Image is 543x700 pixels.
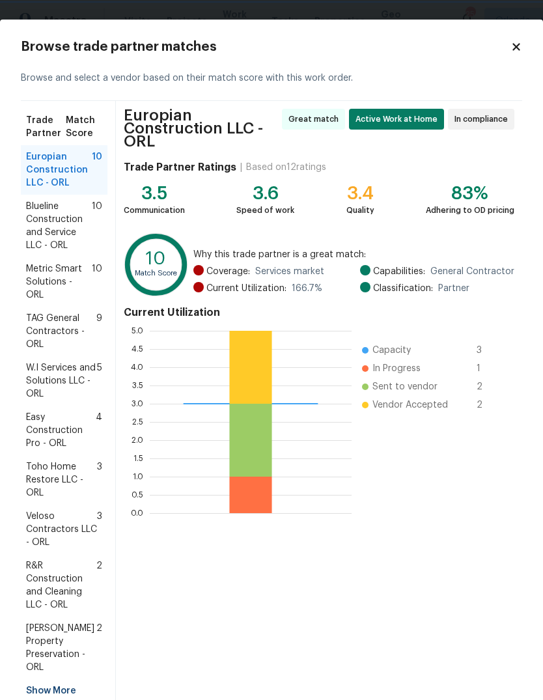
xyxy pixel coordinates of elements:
[372,362,421,375] span: In Progress
[26,114,66,140] span: Trade Partner
[426,204,514,217] div: Adhering to OD pricing
[236,187,294,200] div: 3.6
[430,265,514,278] span: General Contractor
[206,265,250,278] span: Coverage:
[146,250,165,268] text: 10
[372,380,438,393] span: Sent to vendor
[97,460,102,499] span: 3
[438,282,469,295] span: Partner
[135,270,177,277] text: Match Score
[372,399,448,412] span: Vendor Accepted
[132,490,143,498] text: 0.5
[26,361,97,400] span: W.I Services and Solutions LLC - ORL
[133,454,143,462] text: 1.5
[124,109,278,148] span: Europian Construction LLC - ORL
[21,56,522,101] div: Browse and select a vendor based on their match score with this work order.
[131,363,143,371] text: 4.0
[255,265,324,278] span: Services market
[26,460,97,499] span: Toho Home Restore LLC - ORL
[26,559,96,611] span: R&R Construction and Cleaning LLC - ORL
[124,204,185,217] div: Communication
[26,312,96,351] span: TAG General Contractors - ORL
[66,114,102,140] span: Match Score
[96,411,102,450] span: 4
[96,559,102,611] span: 2
[124,306,514,319] h4: Current Utilization
[132,399,143,407] text: 3.0
[426,187,514,200] div: 83%
[373,282,433,295] span: Classification:
[96,312,102,351] span: 9
[92,262,102,301] span: 10
[372,344,411,357] span: Capacity
[477,399,497,412] span: 2
[373,265,425,278] span: Capabilities:
[96,622,102,674] span: 2
[92,200,102,252] span: 10
[246,161,326,174] div: Based on 12 ratings
[26,411,96,450] span: Easy Construction Pro - ORL
[26,150,92,189] span: Europian Construction LLC - ORL
[292,282,322,295] span: 166.7 %
[477,362,497,375] span: 1
[477,344,497,357] span: 3
[133,472,143,480] text: 1.0
[97,361,102,400] span: 5
[26,622,96,674] span: [PERSON_NAME] Property Preservation - ORL
[346,204,374,217] div: Quality
[21,40,510,53] h2: Browse trade partner matches
[132,381,143,389] text: 3.5
[124,187,185,200] div: 3.5
[206,282,286,295] span: Current Utilization:
[26,262,92,301] span: Metric Smart Solutions - ORL
[132,344,143,352] text: 4.5
[454,113,513,126] span: In compliance
[26,510,97,549] span: Veloso Contractors LLC - ORL
[132,417,143,425] text: 2.5
[193,248,514,261] span: Why this trade partner is a great match:
[236,204,294,217] div: Speed of work
[236,161,246,174] div: |
[477,380,497,393] span: 2
[131,509,143,516] text: 0.0
[346,187,374,200] div: 3.4
[132,436,143,443] text: 2.0
[132,326,143,334] text: 5.0
[124,161,236,174] h4: Trade Partner Ratings
[97,510,102,549] span: 3
[26,200,92,252] span: Blueline Construction and Service LLC - ORL
[288,113,344,126] span: Great match
[355,113,443,126] span: Active Work at Home
[92,150,102,189] span: 10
